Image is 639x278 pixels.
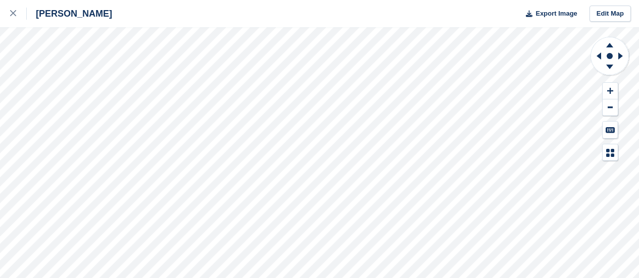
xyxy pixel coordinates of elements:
[603,83,618,99] button: Zoom In
[535,9,577,19] span: Export Image
[603,99,618,116] button: Zoom Out
[520,6,577,22] button: Export Image
[603,122,618,138] button: Keyboard Shortcuts
[603,144,618,161] button: Map Legend
[589,6,631,22] a: Edit Map
[27,8,112,20] div: [PERSON_NAME]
